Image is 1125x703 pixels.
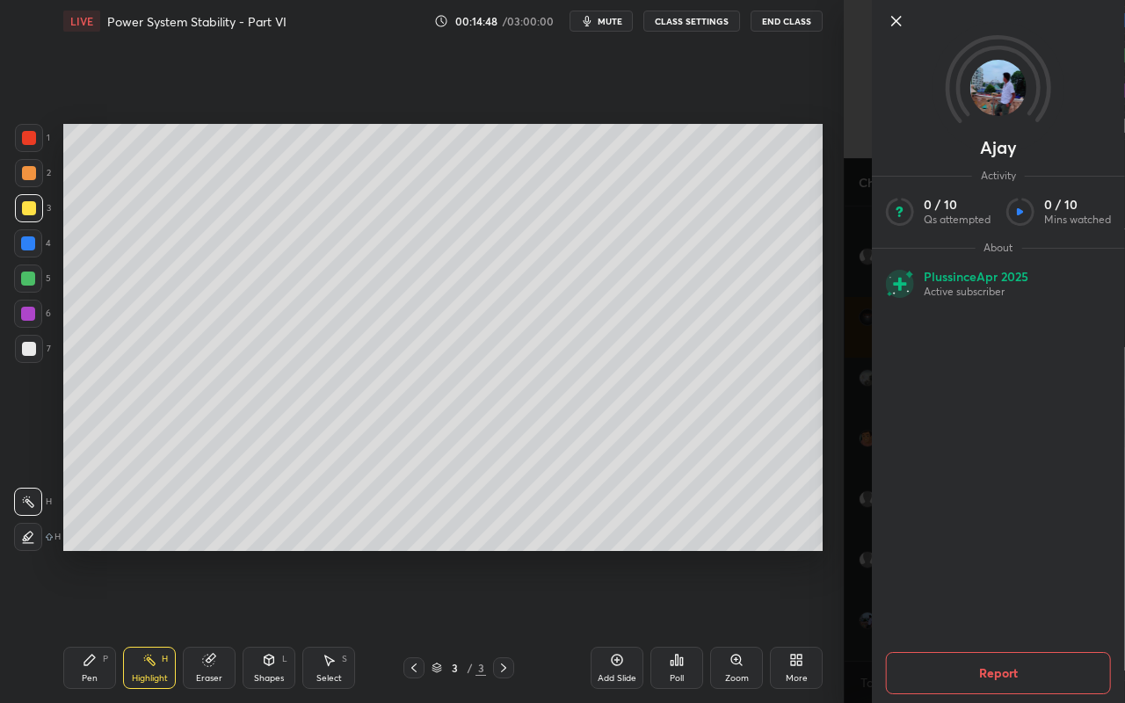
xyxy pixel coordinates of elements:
[725,674,749,683] div: Zoom
[570,11,633,32] button: mute
[15,124,50,152] div: 1
[14,300,51,328] div: 6
[924,285,1028,299] p: Active subscriber
[975,241,1021,255] span: About
[924,269,1028,285] p: Plus since Apr 2025
[1044,213,1111,227] p: Mins watched
[980,141,1017,155] p: Ajay
[786,674,808,683] div: More
[63,11,100,32] div: LIVE
[598,15,622,27] span: mute
[643,11,740,32] button: CLASS SETTINGS
[282,655,287,663] div: L
[467,663,472,673] div: /
[162,655,168,663] div: H
[751,11,823,32] button: End Class
[15,335,51,363] div: 7
[46,497,52,506] p: H
[475,660,486,676] div: 3
[342,655,347,663] div: S
[54,533,61,541] p: H
[446,663,463,673] div: 3
[82,674,98,683] div: Pen
[46,533,53,540] img: shiftIcon.72a6c929.svg
[15,194,51,222] div: 3
[14,229,51,257] div: 4
[107,13,287,30] h4: Power System Stability - Part VI
[103,655,108,663] div: P
[254,674,284,683] div: Shapes
[924,213,991,227] p: Qs attempted
[316,674,342,683] div: Select
[1044,197,1111,213] p: 0 / 10
[132,674,168,683] div: Highlight
[598,674,636,683] div: Add Slide
[886,652,1111,694] button: Report
[196,674,222,683] div: Eraser
[14,265,51,293] div: 5
[15,159,51,187] div: 2
[924,197,991,213] p: 0 / 10
[970,60,1027,116] img: d1e404c3210b4ee58d40b7377e5f2150.jpg
[670,674,684,683] div: Poll
[972,169,1025,183] span: Activity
